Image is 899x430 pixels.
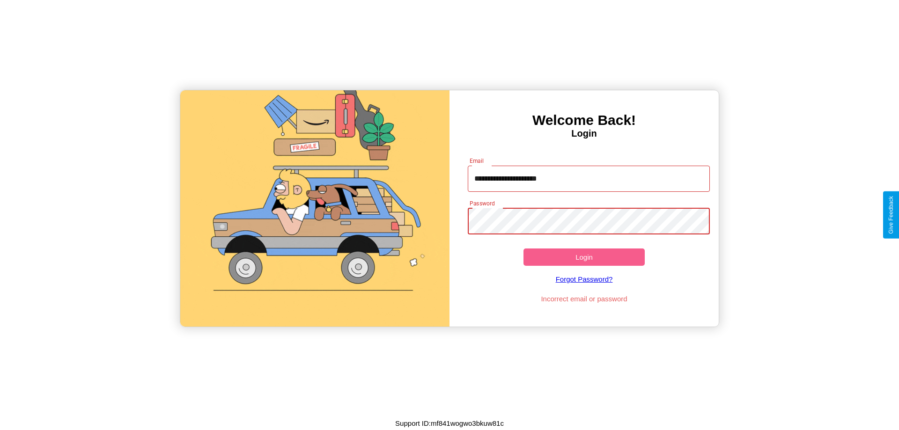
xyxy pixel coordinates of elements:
[180,90,449,327] img: gif
[395,417,504,430] p: Support ID: mf841wogwo3bkuw81c
[449,112,719,128] h3: Welcome Back!
[523,248,645,266] button: Login
[449,128,719,139] h4: Login
[888,196,894,234] div: Give Feedback
[463,266,706,292] a: Forgot Password?
[470,157,484,165] label: Email
[463,292,706,305] p: Incorrect email or password
[470,199,494,207] label: Password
